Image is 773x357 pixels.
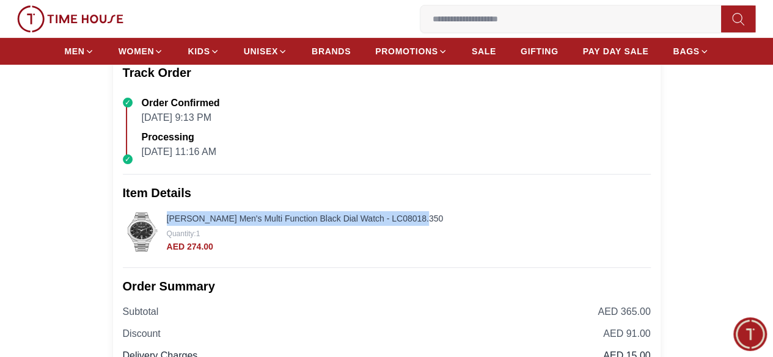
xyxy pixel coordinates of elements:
p: [DATE] 9:13 PM [142,110,220,125]
a: KIDS [188,40,219,62]
a: SALE [472,40,496,62]
a: GIFTING [521,40,559,62]
span: WOMEN [119,45,155,57]
span: Home [49,311,74,320]
span: AED 274.00 [167,242,213,251]
a: MEN [64,40,93,62]
span: GIFTING [521,45,559,57]
span: PAY DAY SALE [583,45,649,57]
p: AED 365.00 [598,305,650,319]
div: Timehousecompany [15,105,229,151]
a: [PERSON_NAME] Men's Multi Function Black Dial Watch - LC08018.350 [167,214,444,223]
a: BAGS [673,40,708,62]
img: ... [17,5,123,32]
img: ... [123,212,162,251]
span: BAGS [673,45,699,57]
img: Company logo [16,16,40,40]
div: Chat with us now [15,198,229,247]
div: Find your dream watch—experts ready to assist! [15,157,229,183]
a: BRANDS [312,40,351,62]
a: UNISEX [244,40,287,62]
span: KIDS [188,45,210,57]
a: PAY DAY SALE [583,40,649,62]
span: UNISEX [244,45,278,57]
a: PROMOTIONS [375,40,447,62]
p: Processing [142,130,216,145]
p: [DATE] 11:16 AM [142,145,216,159]
h2: Order Summary [123,278,651,295]
p: Order Confirmed [142,96,220,110]
div: Chat Widget [733,317,767,351]
div: Home [4,284,119,325]
p: AED 91.00 [603,326,650,341]
p: Discount [123,326,161,341]
span: PROMOTIONS [375,45,438,57]
span: BRANDS [312,45,351,57]
span: Conversation [152,311,208,320]
span: Chat with us now [57,215,208,231]
div: Conversation [121,284,240,325]
a: WOMEN [119,40,164,62]
span: SALE [472,45,496,57]
p: Subtotal [123,305,159,319]
h2: Item Details [123,184,651,201]
span: MEN [64,45,84,57]
span: Quantity : 1 [167,229,200,238]
h2: Track Order [123,64,651,81]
